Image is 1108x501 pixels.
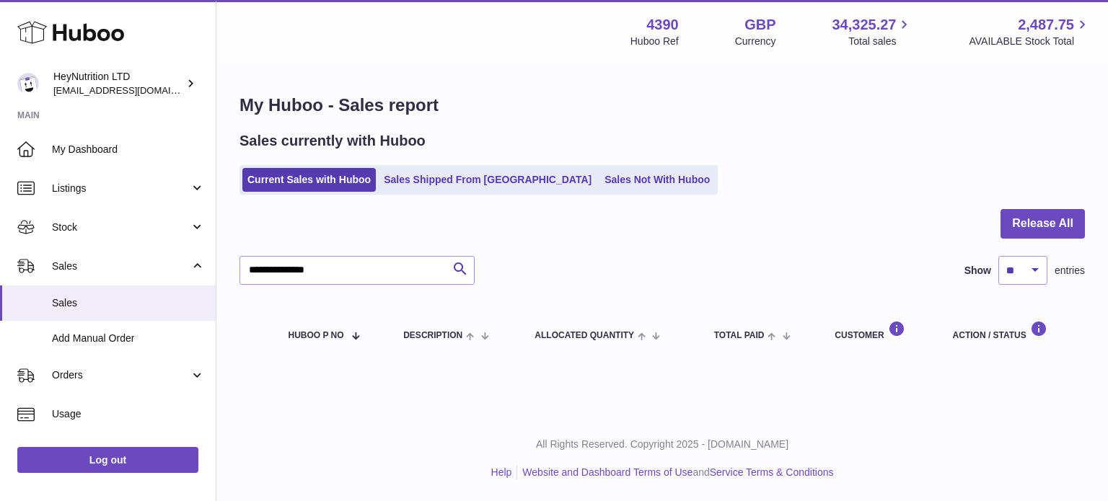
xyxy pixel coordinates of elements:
div: Action / Status [953,321,1070,340]
span: AVAILABLE Stock Total [969,35,1091,48]
span: Sales [52,296,205,310]
span: Total sales [848,35,913,48]
div: Currency [735,35,776,48]
span: Listings [52,182,190,195]
span: Description [403,331,462,340]
strong: 4390 [646,15,679,35]
button: Release All [1001,209,1085,239]
div: HeyNutrition LTD [53,70,183,97]
a: 34,325.27 Total sales [832,15,913,48]
a: 2,487.75 AVAILABLE Stock Total [969,15,1091,48]
a: Sales Shipped From [GEOGRAPHIC_DATA] [379,168,597,192]
span: Sales [52,260,190,273]
span: [EMAIL_ADDRESS][DOMAIN_NAME] [53,84,212,96]
a: Log out [17,447,198,473]
span: Add Manual Order [52,332,205,345]
span: Orders [52,368,190,382]
a: Help [491,466,512,478]
span: ALLOCATED Quantity [535,331,634,340]
a: Service Terms & Conditions [710,466,834,478]
img: info@heynutrition.com [17,73,39,94]
h2: Sales currently with Huboo [239,131,426,151]
h1: My Huboo - Sales report [239,94,1085,117]
div: Huboo Ref [630,35,679,48]
li: and [517,466,833,479]
span: Total paid [714,331,765,340]
p: All Rights Reserved. Copyright 2025 - [DOMAIN_NAME] [228,438,1096,451]
a: Sales Not With Huboo [599,168,715,192]
span: Stock [52,221,190,234]
a: Current Sales with Huboo [242,168,376,192]
span: Usage [52,407,205,421]
label: Show [964,264,991,278]
span: Huboo P no [289,331,344,340]
span: 34,325.27 [832,15,896,35]
span: My Dashboard [52,143,205,156]
span: entries [1055,264,1085,278]
span: 2,487.75 [1018,15,1074,35]
strong: GBP [744,15,775,35]
a: Website and Dashboard Terms of Use [522,466,692,478]
div: Customer [835,321,923,340]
